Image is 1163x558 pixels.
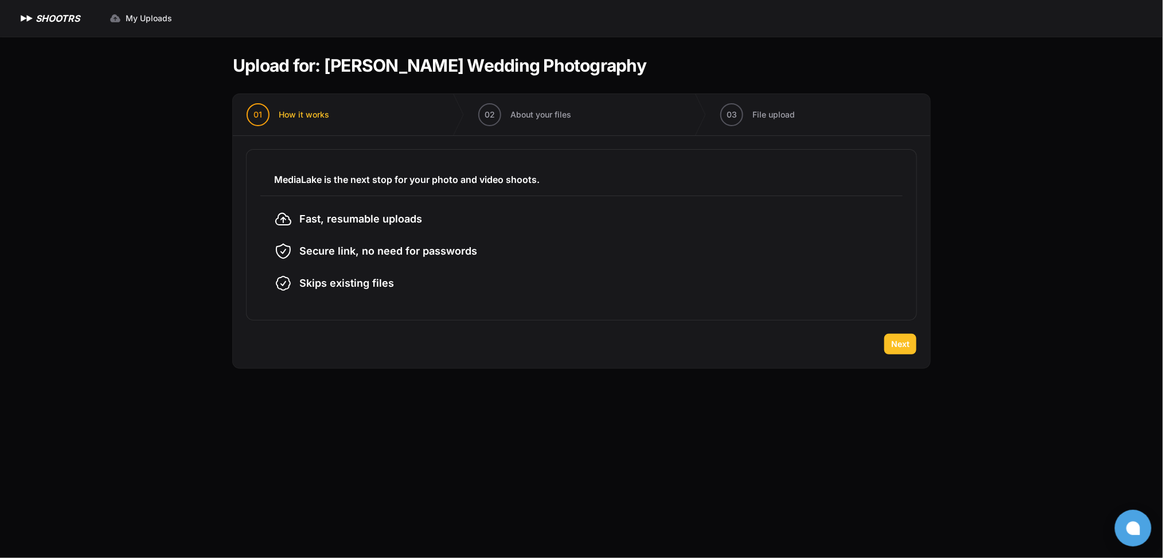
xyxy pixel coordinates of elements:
[36,11,80,25] h1: SHOOTRS
[18,11,36,25] img: SHOOTRS
[18,11,80,25] a: SHOOTRS SHOOTRS
[299,211,422,227] span: Fast, resumable uploads
[299,275,394,291] span: Skips existing files
[727,109,737,120] span: 03
[1115,510,1152,547] button: Open chat window
[233,55,646,76] h1: Upload for: [PERSON_NAME] Wedding Photography
[254,109,263,120] span: 01
[485,109,495,120] span: 02
[126,13,172,24] span: My Uploads
[465,94,585,135] button: 02 About your files
[233,94,343,135] button: 01 How it works
[884,334,916,354] button: Next
[103,8,179,29] a: My Uploads
[299,243,477,259] span: Secure link, no need for passwords
[707,94,809,135] button: 03 File upload
[279,109,329,120] span: How it works
[274,173,889,186] h3: MediaLake is the next stop for your photo and video shoots.
[752,109,795,120] span: File upload
[510,109,571,120] span: About your files
[891,338,910,350] span: Next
